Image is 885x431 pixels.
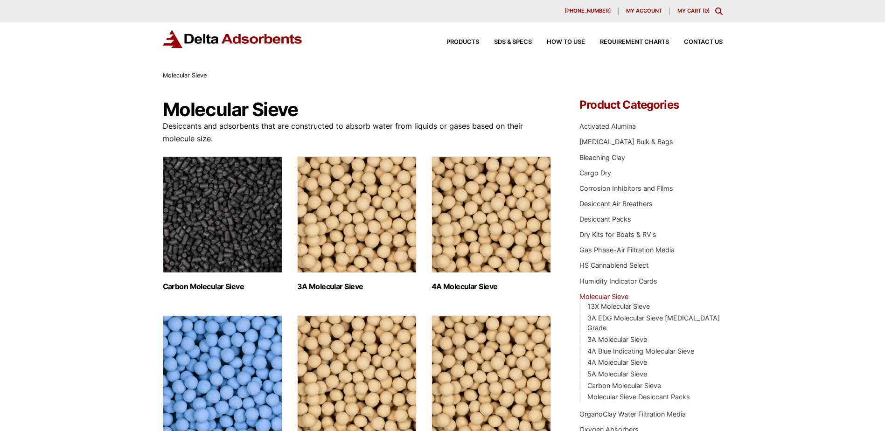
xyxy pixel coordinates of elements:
a: 4A Blue Indicating Molecular Sieve [587,347,694,355]
h2: 3A Molecular Sieve [297,282,417,291]
a: My account [619,7,670,15]
img: Carbon Molecular Sieve [163,156,282,273]
span: [PHONE_NUMBER] [564,8,611,14]
a: My Cart (0) [677,7,710,14]
img: Delta Adsorbents [163,30,303,48]
a: OrganoClay Water Filtration Media [579,410,686,418]
h2: 4A Molecular Sieve [432,282,551,291]
span: How to Use [547,39,585,45]
a: 3A EDG Molecular Sieve [MEDICAL_DATA] Grade [587,314,720,332]
a: Activated Alumina [579,122,636,130]
p: Desiccants and adsorbents that are constructed to absorb water from liquids or gases based on the... [163,120,552,145]
a: 13X Molecular Sieve [587,302,650,310]
h1: Molecular Sieve [163,99,552,120]
a: 3A Molecular Sieve [587,335,647,343]
span: Contact Us [684,39,723,45]
div: Toggle Modal Content [715,7,723,15]
a: Molecular Sieve Desiccant Packs [587,393,690,401]
a: Bleaching Clay [579,153,625,161]
span: Molecular Sieve [163,72,207,79]
h4: Product Categories [579,99,722,111]
a: SDS & SPECS [479,39,532,45]
a: Visit product category 4A Molecular Sieve [432,156,551,291]
a: Requirement Charts [585,39,669,45]
a: Desiccant Packs [579,215,631,223]
span: SDS & SPECS [494,39,532,45]
img: 4A Molecular Sieve [432,156,551,273]
a: Gas Phase-Air Filtration Media [579,246,675,254]
a: Contact Us [669,39,723,45]
a: Humidity Indicator Cards [579,277,657,285]
a: Dry Kits for Boats & RV's [579,230,656,238]
img: 3A Molecular Sieve [297,156,417,273]
span: Products [446,39,479,45]
h2: Carbon Molecular Sieve [163,282,282,291]
a: HS Cannablend Select [579,261,648,269]
a: Carbon Molecular Sieve [587,382,661,389]
a: Visit product category 3A Molecular Sieve [297,156,417,291]
a: [PHONE_NUMBER] [557,7,619,15]
span: Requirement Charts [600,39,669,45]
a: Cargo Dry [579,169,611,177]
a: Visit product category Carbon Molecular Sieve [163,156,282,291]
a: [MEDICAL_DATA] Bulk & Bags [579,138,673,146]
a: 4A Molecular Sieve [587,358,647,366]
span: My account [626,8,662,14]
span: 0 [704,7,708,14]
a: Products [432,39,479,45]
a: Molecular Sieve [579,292,628,300]
a: 5A Molecular Sieve [587,370,647,378]
a: Desiccant Air Breathers [579,200,653,208]
a: Corrosion Inhibitors and Films [579,184,673,192]
a: How to Use [532,39,585,45]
